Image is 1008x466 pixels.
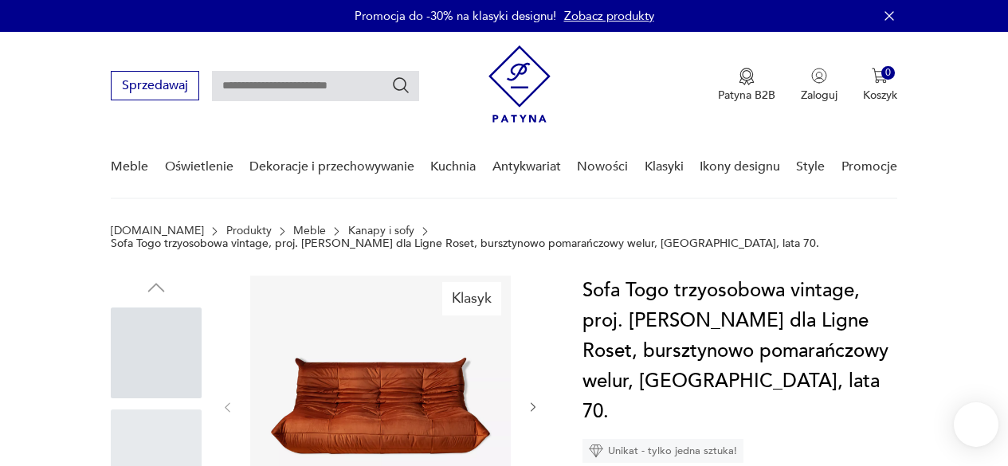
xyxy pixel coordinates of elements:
a: Style [796,136,825,198]
p: Sofa Togo trzyosobowa vintage, proj. [PERSON_NAME] dla Ligne Roset, bursztynowo pomarańczowy welu... [111,237,819,250]
a: Dekoracje i przechowywanie [249,136,414,198]
a: Antykwariat [492,136,561,198]
div: 0 [881,66,895,80]
p: Zaloguj [801,88,837,103]
img: Patyna - sklep z meblami i dekoracjami vintage [488,45,551,123]
iframe: Smartsupp widget button [954,402,998,447]
a: Kuchnia [430,136,476,198]
a: Produkty [226,225,272,237]
button: 0Koszyk [863,68,897,103]
a: Meble [111,136,148,198]
a: Kanapy i sofy [348,225,414,237]
a: Ikony designu [700,136,780,198]
button: Zaloguj [801,68,837,103]
a: Oświetlenie [165,136,233,198]
p: Promocja do -30% na klasyki designu! [355,8,556,24]
button: Szukaj [391,76,410,95]
div: Unikat - tylko jedna sztuka! [582,439,743,463]
h1: Sofa Togo trzyosobowa vintage, proj. [PERSON_NAME] dla Ligne Roset, bursztynowo pomarańczowy welu... [582,276,897,427]
a: Promocje [841,136,897,198]
p: Koszyk [863,88,897,103]
p: Patyna B2B [718,88,775,103]
a: Meble [293,225,326,237]
a: Ikona medaluPatyna B2B [718,68,775,103]
img: Ikona medalu [739,68,755,85]
a: [DOMAIN_NAME] [111,225,204,237]
img: Ikonka użytkownika [811,68,827,84]
img: Ikona koszyka [872,68,888,84]
a: Nowości [577,136,628,198]
button: Patyna B2B [718,68,775,103]
img: Ikona diamentu [589,444,603,458]
a: Klasyki [645,136,684,198]
div: Klasyk [442,282,501,315]
a: Sprzedawaj [111,81,199,92]
a: Zobacz produkty [564,8,654,24]
button: Sprzedawaj [111,71,199,100]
